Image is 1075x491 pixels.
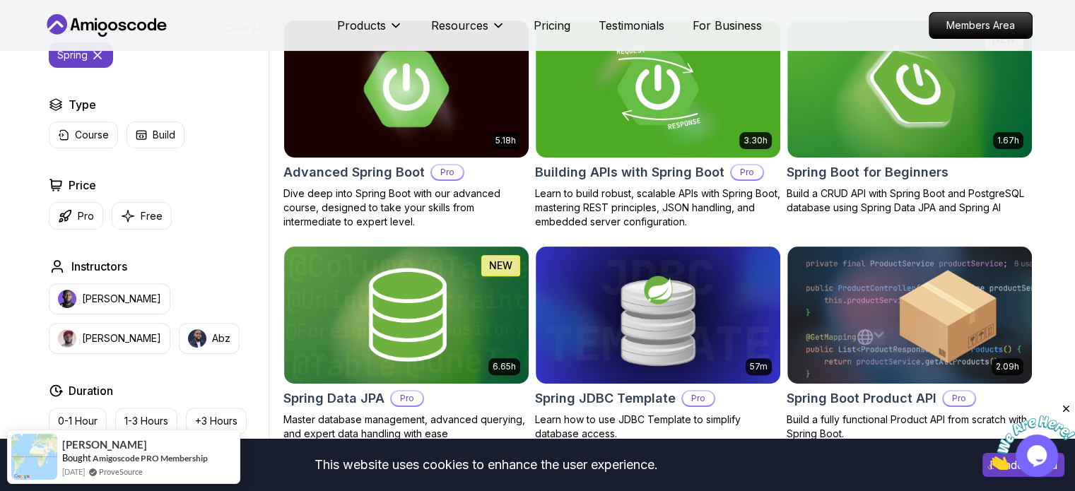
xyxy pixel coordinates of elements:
p: 57m [750,361,768,372]
img: provesource social proof notification image [11,434,57,480]
button: Free [112,202,172,230]
p: Pro [944,391,975,406]
span: [DATE] [62,466,85,478]
a: Spring Data JPA card6.65hNEWSpring Data JPAProMaster database management, advanced querying, and ... [283,246,529,441]
img: instructor img [58,290,76,308]
p: Course [75,128,109,142]
a: Advanced Spring Boot card5.18hAdvanced Spring BootProDive deep into Spring Boot with our advanced... [283,20,529,229]
img: Spring Data JPA card [284,247,529,384]
p: +3 Hours [195,414,237,428]
button: 0-1 Hour [49,408,107,434]
button: Resources [431,17,505,45]
p: Pro [432,165,463,179]
p: Products [337,17,386,34]
h2: Price [69,177,96,194]
button: +3 Hours [186,408,247,434]
img: Spring JDBC Template card [536,247,780,384]
p: [PERSON_NAME] [82,292,161,306]
button: Products [337,17,403,45]
p: Abz [212,331,230,345]
button: instructor imgAbz [179,323,240,354]
a: Members Area [929,12,1033,39]
a: Spring Boot for Beginners card1.67hNEWSpring Boot for BeginnersBuild a CRUD API with Spring Boot ... [787,20,1033,215]
img: Advanced Spring Boot card [278,17,534,160]
button: instructor img[PERSON_NAME] [49,323,170,354]
p: NEW [489,259,512,273]
a: ProveSource [99,466,143,478]
span: [PERSON_NAME] [62,439,147,451]
a: For Business [693,17,762,34]
div: This website uses cookies to enhance the user experience. [11,449,961,480]
p: Pro [683,391,714,406]
img: instructor img [58,329,76,348]
p: Learn how to use JDBC Template to simplify database access. [535,413,781,441]
h2: Instructors [71,258,127,275]
h2: Duration [69,382,113,399]
p: Pro [732,165,763,179]
button: Spring [49,42,113,68]
img: Spring Boot for Beginners card [787,20,1032,158]
button: instructor img[PERSON_NAME] [49,283,170,314]
p: Dive deep into Spring Boot with our advanced course, designed to take your skills from intermedia... [283,187,529,229]
p: 2.09h [996,361,1019,372]
button: 1-3 Hours [115,408,177,434]
button: Pro [49,202,103,230]
p: Members Area [929,13,1032,38]
p: Master database management, advanced querying, and expert data handling with ease [283,413,529,441]
p: 1-3 Hours [124,414,168,428]
p: 1.67h [997,135,1019,146]
a: Amigoscode PRO Membership [93,453,208,463]
a: Pricing [534,17,570,34]
button: Course [49,122,118,148]
h2: Spring JDBC Template [535,389,676,408]
img: instructor img [188,329,206,348]
p: Pro [78,209,94,223]
p: Free [141,209,163,223]
p: 0-1 Hour [58,414,98,428]
p: Spring [57,48,88,62]
iframe: chat widget [987,403,1075,470]
p: [PERSON_NAME] [82,331,161,345]
h2: Spring Boot for Beginners [787,162,948,182]
a: Spring JDBC Template card57mSpring JDBC TemplateProLearn how to use JDBC Template to simplify dat... [535,246,781,441]
p: Resources [431,17,488,34]
img: Building APIs with Spring Boot card [536,20,780,158]
p: Build [153,128,175,142]
p: Build a fully functional Product API from scratch with Spring Boot. [787,413,1033,441]
h2: Type [69,96,96,113]
p: 3.30h [744,135,768,146]
p: Build a CRUD API with Spring Boot and PostgreSQL database using Spring Data JPA and Spring AI [787,187,1033,215]
h2: Building APIs with Spring Boot [535,162,724,182]
p: 5.18h [495,135,516,146]
h2: Spring Data JPA [283,389,384,408]
p: 6.65h [493,361,516,372]
a: Testimonials [599,17,664,34]
h2: Spring Boot Product API [787,389,936,408]
button: Build [127,122,184,148]
p: Learn to build robust, scalable APIs with Spring Boot, mastering REST principles, JSON handling, ... [535,187,781,229]
h2: Advanced Spring Boot [283,162,425,182]
button: Accept cookies [982,453,1064,477]
a: Building APIs with Spring Boot card3.30hBuilding APIs with Spring BootProLearn to build robust, s... [535,20,781,229]
img: Spring Boot Product API card [787,247,1032,384]
a: Spring Boot Product API card2.09hSpring Boot Product APIProBuild a fully functional Product API f... [787,246,1033,441]
span: Bought [62,452,91,463]
p: Pro [392,391,423,406]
